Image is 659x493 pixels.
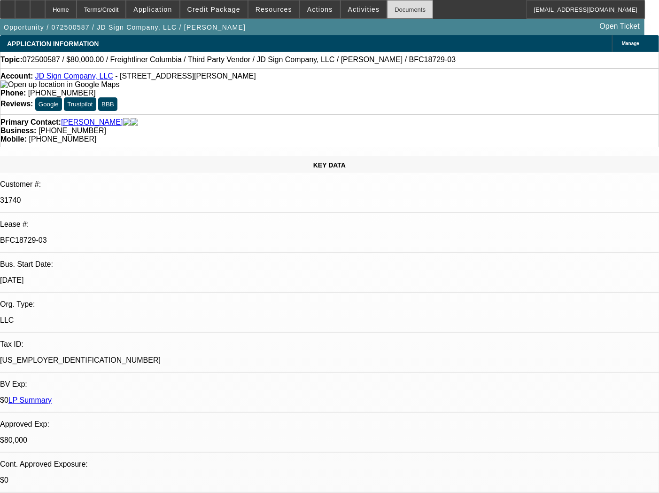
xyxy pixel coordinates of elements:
[133,6,172,13] span: Application
[0,100,33,108] strong: Reviews:
[187,6,240,13] span: Credit Package
[256,6,292,13] span: Resources
[64,97,96,111] button: Trustpilot
[98,97,117,111] button: BBB
[123,118,131,127] img: facebook-icon.png
[28,89,96,97] span: [PHONE_NUMBER]
[0,127,36,135] strong: Business:
[61,118,123,127] a: [PERSON_NAME]
[596,18,643,34] a: Open Ticket
[622,41,639,46] span: Manage
[0,89,26,97] strong: Phone:
[35,97,62,111] button: Google
[4,24,246,31] span: Opportunity / 072500587 / JD Sign Company, LLC / [PERSON_NAME]
[131,118,138,127] img: linkedin-icon.png
[0,80,119,89] img: Open up location in Google Maps
[248,0,299,18] button: Resources
[341,0,387,18] button: Activities
[29,135,96,143] span: [PHONE_NUMBER]
[0,72,33,80] strong: Account:
[0,56,23,64] strong: Topic:
[313,161,346,169] span: KEY DATA
[115,72,256,80] span: - [STREET_ADDRESS][PERSON_NAME]
[126,0,179,18] button: Application
[300,0,340,18] button: Actions
[0,135,27,143] strong: Mobile:
[180,0,248,18] button: Credit Package
[0,80,119,88] a: View Google Maps
[8,396,52,404] a: LP Summary
[348,6,380,13] span: Activities
[23,56,456,64] span: 072500587 / $80,000.00 / Freightliner Columbia / Third Party Vendor / JD Sign Company, LLC / [PER...
[0,118,61,127] strong: Primary Contact:
[35,72,113,80] a: JD Sign Company, LLC
[7,40,99,48] span: APPLICATION INFORMATION
[39,127,106,135] span: [PHONE_NUMBER]
[307,6,333,13] span: Actions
